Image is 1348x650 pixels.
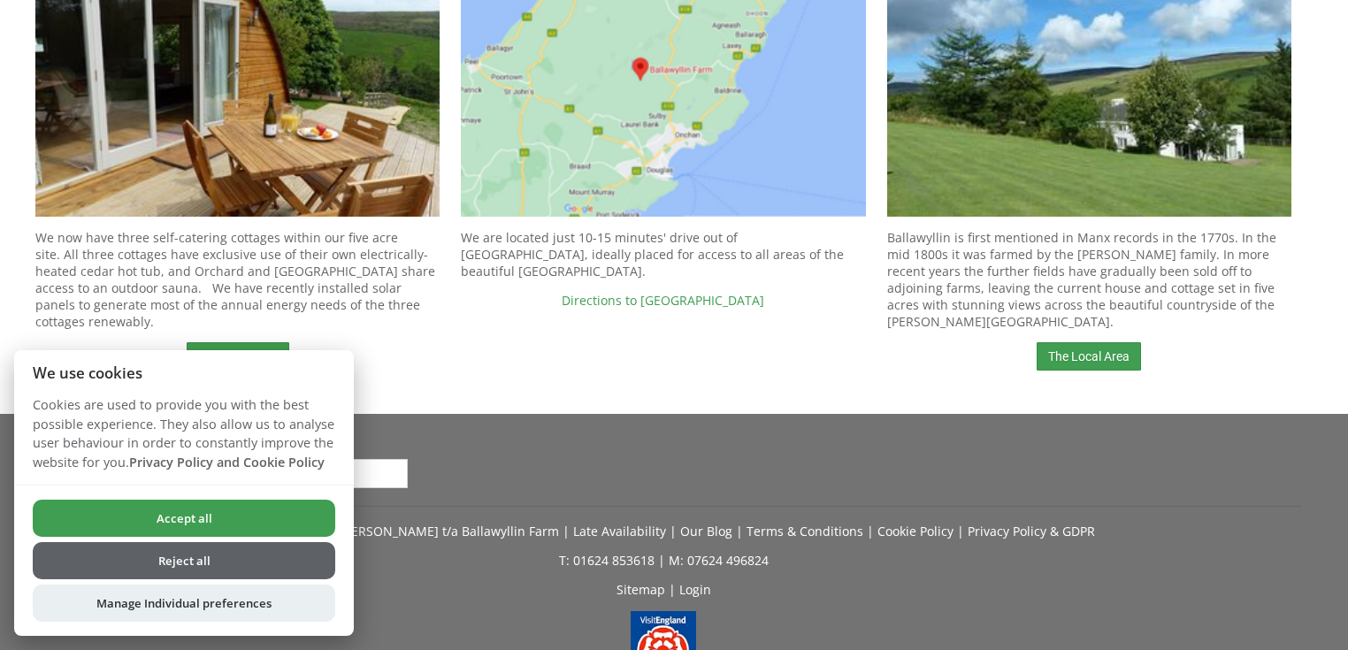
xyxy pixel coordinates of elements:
[573,523,666,539] a: Late Availability
[14,364,354,381] h2: We use cookies
[669,552,769,569] a: M: 07624 496824
[233,523,559,539] a: © Copyright 2025 [PERSON_NAME] t/a Ballawyllin Farm
[658,552,665,569] span: |
[957,523,964,539] span: |
[14,395,354,485] p: Cookies are used to provide you with the best possible experience. They also allow us to analyse ...
[559,552,655,569] a: T: 01624 853618
[887,229,1291,330] p: Ballawyllin is first mentioned in Manx records in the 1770s. In the mid 1800s it was farmed by th...
[129,454,325,470] a: Privacy Policy and Cookie Policy
[877,523,954,539] a: Cookie Policy
[562,292,764,309] a: Directions to [GEOGRAPHIC_DATA]
[33,542,335,579] button: Reject all
[461,229,865,279] p: We are located just 10-15 minutes' drive out of [GEOGRAPHIC_DATA], ideally placed for access to a...
[669,581,676,598] span: |
[867,523,874,539] span: |
[33,500,335,537] button: Accept all
[563,523,570,539] span: |
[617,581,665,598] a: Sitemap
[1037,342,1141,371] a: The Local Area
[187,342,289,371] a: View Cottages
[968,523,1095,539] a: Privacy Policy & GDPR
[680,523,732,539] a: Our Blog
[33,585,335,622] button: Manage Individual preferences
[747,523,863,539] a: Terms & Conditions
[35,229,440,330] p: We now have three self-catering cottages within our five acre site. All three cottages have exclu...
[736,523,743,539] span: |
[670,523,677,539] span: |
[679,581,711,598] a: Login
